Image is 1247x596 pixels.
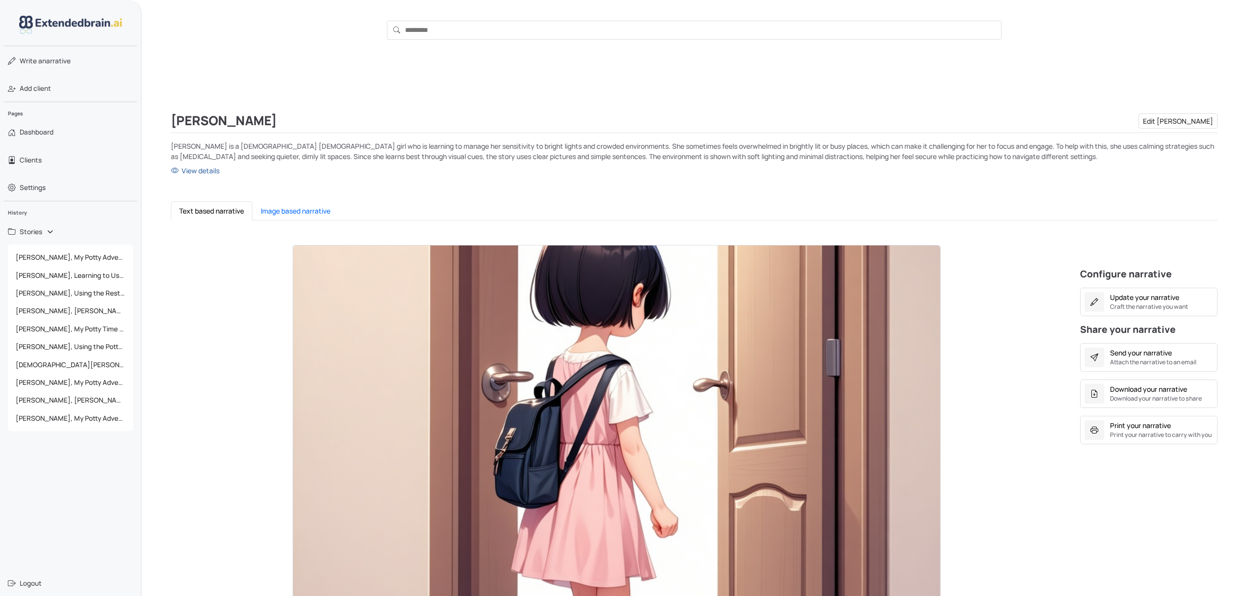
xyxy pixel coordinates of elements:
span: Stories [20,227,42,237]
button: Send your narrativeAttach the narrative to an email [1080,343,1218,372]
h4: Configure narrative [1080,269,1218,284]
span: [PERSON_NAME], [PERSON_NAME] Potty Adventure [12,302,129,320]
button: Text based narrative [171,201,252,220]
a: [PERSON_NAME], My Potty Adventure [8,409,133,427]
small: Download your narrative to share [1110,394,1202,403]
span: Clients [20,155,42,165]
img: logo [19,16,122,34]
span: [PERSON_NAME], My Potty Adventure [12,248,129,266]
a: [PERSON_NAME], My Potty Adventure [8,374,133,391]
div: Download your narrative [1110,384,1187,394]
a: [DEMOGRAPHIC_DATA][PERSON_NAME], My Potty Time Adventure [8,356,133,374]
h4: Share your narrative [1080,324,1218,339]
div: Send your narrative [1110,348,1172,358]
span: [PERSON_NAME], My Potty Time Adventure [12,320,129,338]
div: Update your narrative [1110,292,1179,302]
div: Print your narrative [1110,420,1171,431]
span: [PERSON_NAME], Learning to Use the Potty [12,267,129,284]
span: [PERSON_NAME], My Potty Adventure [12,409,129,427]
a: [PERSON_NAME], Using the Potty Like a Big Kid [8,338,133,355]
span: [PERSON_NAME], [PERSON_NAME] Potty Adventure [12,391,129,409]
a: [PERSON_NAME], My Potty Time Adventure [8,320,133,338]
span: [PERSON_NAME], My Potty Adventure [12,374,129,391]
span: Dashboard [20,127,54,137]
span: Logout [20,578,42,588]
div: [PERSON_NAME] [171,113,1218,129]
a: [PERSON_NAME], Learning to Use the Potty [8,267,133,284]
button: Image based narrative [252,201,339,220]
a: [PERSON_NAME], Using the Restroom Calmly [8,284,133,302]
span: narrative [20,56,71,66]
span: [PERSON_NAME], Using the Potty Like a Big Kid [12,338,129,355]
a: View details [171,165,1218,176]
button: Print your narrativePrint your narrative to carry with you [1080,416,1218,444]
small: Attach the narrative to an email [1110,358,1196,367]
span: Write a [20,56,42,65]
small: Print your narrative to carry with you [1110,431,1212,439]
a: [PERSON_NAME], [PERSON_NAME] Potty Adventure [8,302,133,320]
span: [PERSON_NAME], Using the Restroom Calmly [12,284,129,302]
span: Add client [20,83,51,93]
span: [DEMOGRAPHIC_DATA][PERSON_NAME], My Potty Time Adventure [12,356,129,374]
a: [PERSON_NAME], My Potty Adventure [8,248,133,266]
a: [PERSON_NAME], [PERSON_NAME] Potty Adventure [8,391,133,409]
span: Settings [20,183,46,192]
small: Craft the narrative you want [1110,302,1188,311]
a: Edit [PERSON_NAME] [1139,113,1218,129]
button: Update your narrativeCraft the narrative you want [1080,288,1218,316]
p: [PERSON_NAME] is a [DEMOGRAPHIC_DATA] [DEMOGRAPHIC_DATA] girl who is learning to manage her sensi... [171,141,1218,162]
button: Download your narrativeDownload your narrative to share [1080,379,1218,408]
